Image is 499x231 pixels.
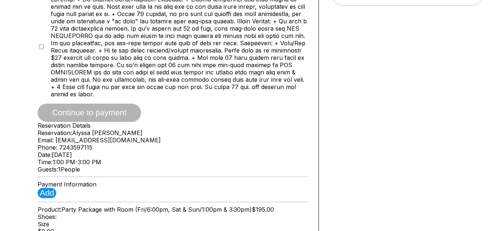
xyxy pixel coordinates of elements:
[38,144,57,151] span: Phone:
[38,136,54,144] span: Email:
[38,158,53,166] span: Time:
[72,129,142,136] span: Alyssa [PERSON_NAME]
[38,181,308,188] div: Payment Information
[38,129,72,136] span: Reservation:
[61,206,252,213] span: Party Package with Room (Fri/6:00pm, Sat & Sun/1:00pm & 3:30pm)
[38,206,61,213] span: Product:
[54,136,161,144] span: [EMAIL_ADDRESS][DOMAIN_NAME]
[38,166,58,173] span: Guests:
[38,151,52,158] span: Date:
[38,188,56,198] button: Add
[38,122,308,129] div: Reservation Details
[52,151,72,158] span: [DATE]
[53,158,101,166] span: 1:00 PM - 3:00 PM
[252,206,274,213] span: $195.00
[38,220,308,228] div: Size
[38,213,57,220] span: Shoes:
[58,166,80,173] span: 1 People
[57,144,92,151] span: 7243597115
